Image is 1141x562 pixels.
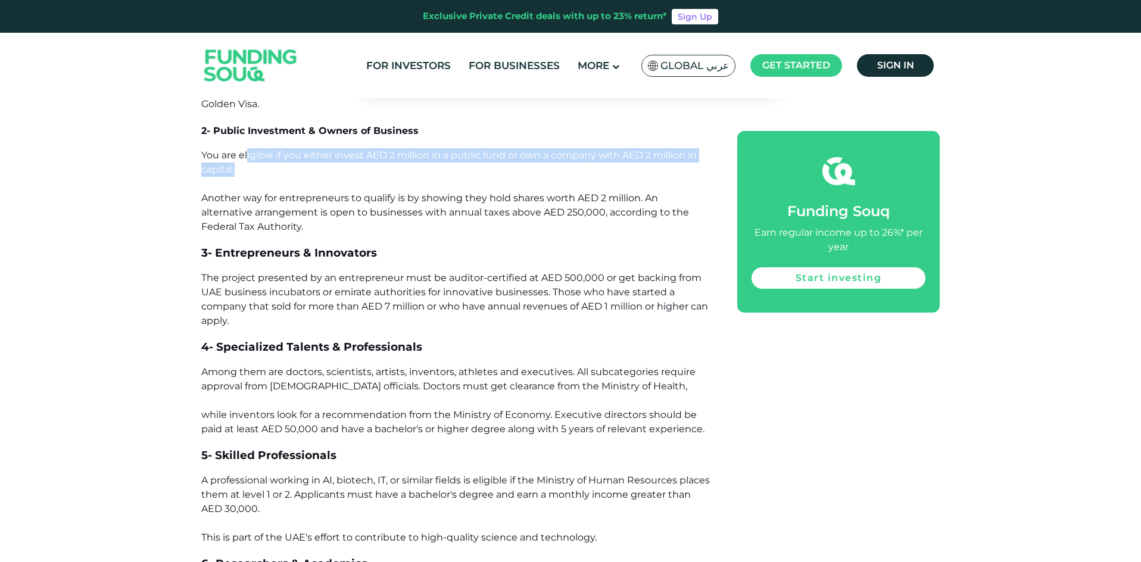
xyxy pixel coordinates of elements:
[201,272,708,326] span: The project presented by an entrepreneur must be auditor-certified at AED 500,000 or get backing ...
[752,267,925,289] a: Start investing
[578,60,609,71] span: More
[787,202,890,220] span: Funding Souq
[201,246,377,260] span: 3- Entrepreneurs & Innovators
[363,56,454,76] a: For Investors
[201,340,422,354] span: 4- Specialized Talents & Professionals
[201,366,704,435] span: Among them are doctors, scientists, artists, inventors, athletes and executives. All subcategorie...
[752,226,925,254] div: Earn regular income up to 26%* per year
[201,149,697,232] span: You are eligible if you either invest AED 2 million in a public fund or own a company with AED 2 ...
[192,36,309,96] img: Logo
[201,474,710,543] span: A professional working in AI, biotech, IT, or similar fields is eligible if the Ministry of Human...
[857,54,934,77] a: Sign in
[762,60,830,71] span: Get started
[466,56,563,76] a: For Businesses
[423,10,667,23] div: Exclusive Private Credit deals with up to 23% return*
[672,9,718,24] a: Sign Up
[201,448,336,462] span: 5- Skilled Professionals
[648,61,659,71] img: SA Flag
[660,59,729,73] span: Global عربي
[201,125,419,136] span: 2- Public Investment & Owners of Business
[877,60,914,71] span: Sign in
[822,155,855,188] img: fsicon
